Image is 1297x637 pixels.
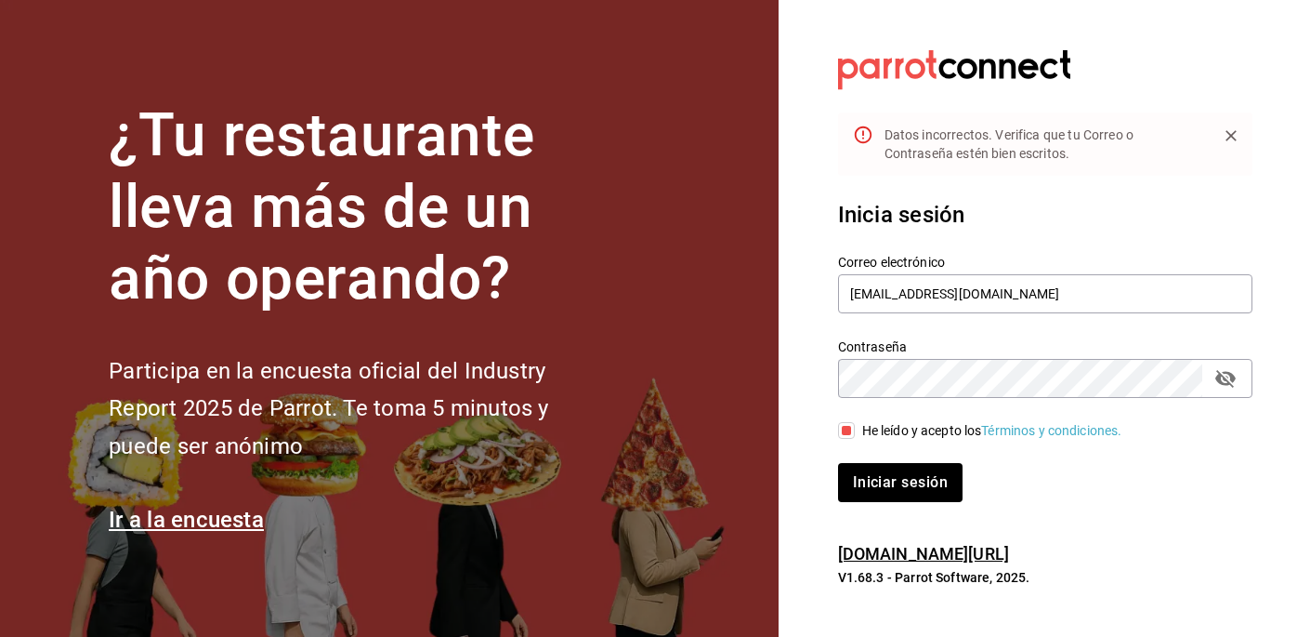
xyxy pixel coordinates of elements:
[838,463,963,502] button: Iniciar sesión
[838,256,1252,269] label: Correo electrónico
[109,100,610,314] h1: ¿Tu restaurante lleva más de un año operando?
[862,421,1122,441] div: He leído y acepto los
[838,198,1252,232] h3: Inicia sesión
[109,507,264,533] a: Ir a la encuesta
[838,274,1252,313] input: Ingresa tu correo electrónico
[838,568,1252,587] p: V1.68.3 - Parrot Software, 2025.
[1217,122,1245,150] button: Close
[838,544,1009,564] a: [DOMAIN_NAME][URL]
[1210,363,1241,394] button: passwordField
[884,118,1202,170] div: Datos incorrectos. Verifica que tu Correo o Contraseña estén bien escritos.
[838,340,1252,353] label: Contraseña
[981,423,1121,438] a: Términos y condiciones.
[109,352,610,466] h2: Participa en la encuesta oficial del Industry Report 2025 de Parrot. Te toma 5 minutos y puede se...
